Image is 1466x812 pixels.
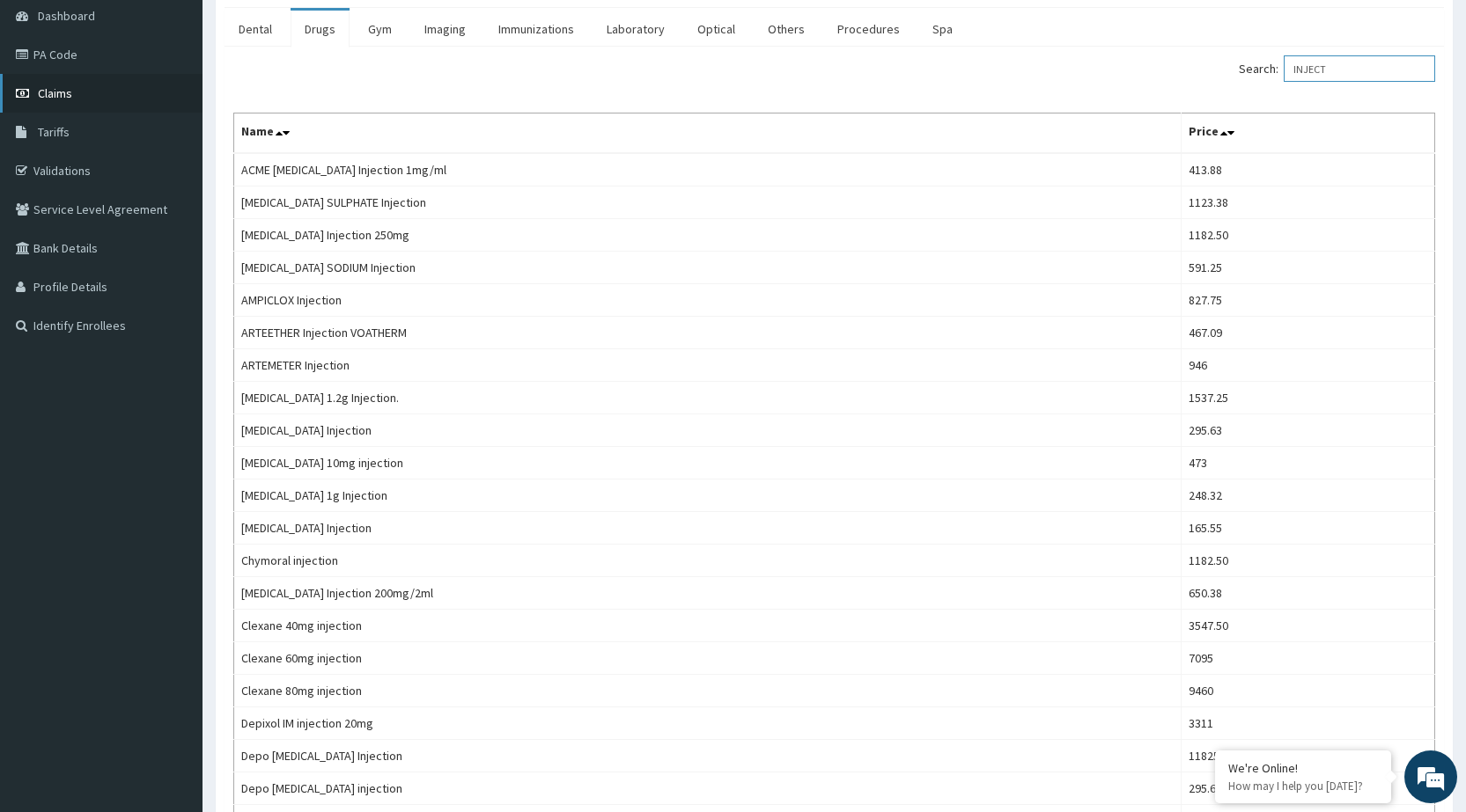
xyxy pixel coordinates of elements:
[1182,772,1435,805] td: 295.63
[1239,55,1435,82] label: Search:
[683,11,749,48] a: Optical
[1182,479,1435,512] td: 248.32
[92,99,296,121] div: Chat with us now
[593,11,679,48] a: Laboratory
[234,284,1182,317] td: AMPICLOX Injection
[234,153,1182,187] td: ACME [MEDICAL_DATA] Injection 1mg/ml
[1182,707,1435,740] td: 3311
[1182,447,1435,479] td: 473
[1182,284,1435,317] td: 827.75
[234,610,1182,642] td: Clexane 40mg injection
[1182,187,1435,219] td: 1123.38
[1284,55,1435,82] input: Search:
[234,772,1182,805] td: Depo [MEDICAL_DATA] injection
[234,479,1182,512] td: [MEDICAL_DATA] 1g Injection
[1182,642,1435,675] td: 7095
[1182,113,1435,154] th: Price
[234,545,1182,577] td: Chymoral injection
[225,11,286,48] a: Dental
[289,9,331,51] div: Minimize live chat window
[754,11,819,48] a: Others
[234,113,1182,154] th: Name
[1182,740,1435,772] td: 11825
[291,11,350,48] a: Drugs
[234,414,1182,447] td: [MEDICAL_DATA] Injection
[1182,317,1435,349] td: 467.09
[1182,577,1435,610] td: 650.38
[38,8,95,24] span: Dashboard
[234,577,1182,610] td: [MEDICAL_DATA] Injection 200mg/2ml
[234,317,1182,349] td: ARTEETHER Injection VOATHERM
[1228,760,1378,776] div: We're Online!
[1182,219,1435,252] td: 1182.50
[38,85,72,101] span: Claims
[1182,252,1435,284] td: 591.25
[484,11,588,48] a: Immunizations
[234,512,1182,545] td: [MEDICAL_DATA] Injection
[234,642,1182,675] td: Clexane 60mg injection
[1182,545,1435,577] td: 1182.50
[234,675,1182,707] td: Clexane 80mg injection
[33,88,71,132] img: d_794563401_company_1708531726252_794563401
[234,187,1182,219] td: [MEDICAL_DATA] SULPHATE Injection
[38,124,70,140] span: Tariffs
[918,11,967,48] a: Spa
[1182,382,1435,414] td: 1537.25
[234,447,1182,479] td: [MEDICAL_DATA] 10mg injection
[234,349,1182,382] td: ARTEMETER Injection
[1182,675,1435,707] td: 9460
[1182,414,1435,447] td: 295.63
[1182,349,1435,382] td: 946
[1182,610,1435,642] td: 3547.50
[234,740,1182,772] td: Depo [MEDICAL_DATA] Injection
[9,480,335,542] textarea: Type your message and hit 'Enter'
[823,11,914,48] a: Procedures
[234,382,1182,414] td: [MEDICAL_DATA] 1.2g Injection.
[354,11,406,48] a: Gym
[410,11,480,48] a: Imaging
[1182,512,1435,545] td: 165.55
[234,219,1182,252] td: [MEDICAL_DATA] Injection 250mg
[1228,779,1378,794] p: How may I help you today?
[1182,153,1435,187] td: 413.88
[234,252,1182,284] td: [MEDICAL_DATA] SODIUM Injection
[102,222,243,399] span: We're online!
[234,707,1182,740] td: Depixol IM injection 20mg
